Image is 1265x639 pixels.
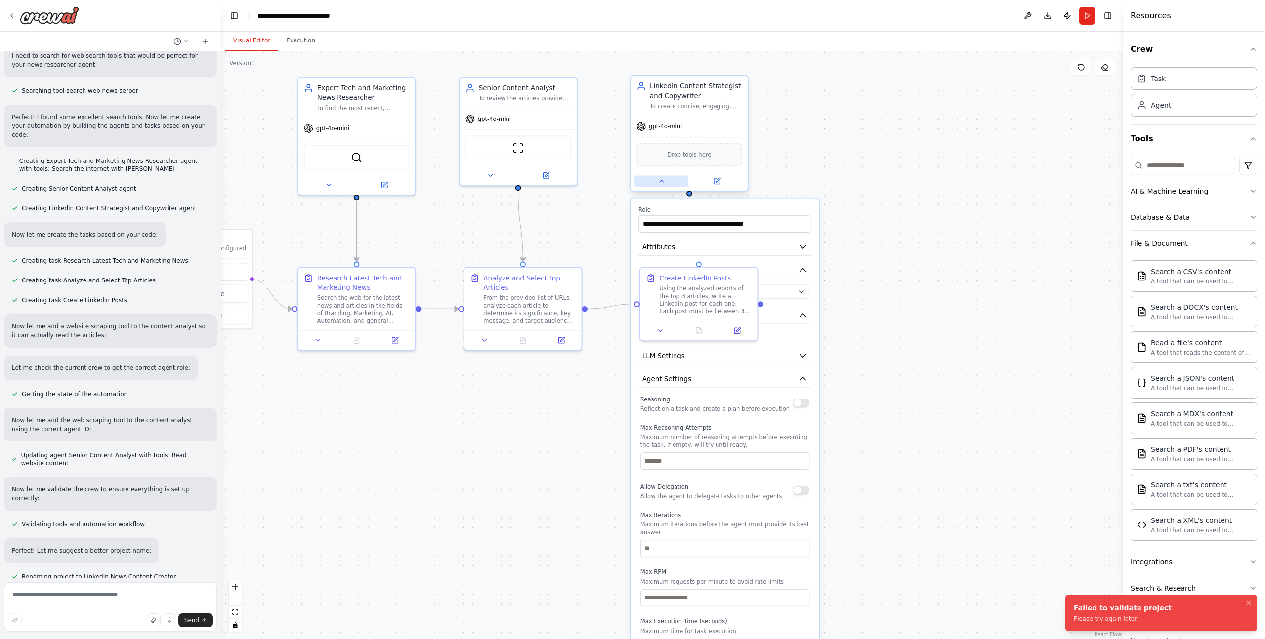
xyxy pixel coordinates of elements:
[22,257,188,265] span: Creating task Research Latest Tech and Marketing News
[229,606,242,619] button: fit view
[22,390,127,398] span: Getting the state of the automation
[12,546,151,555] p: Perfect! Let me suggest a better project name:
[196,311,223,320] span: Manage
[649,123,682,130] span: gpt-4o-mini
[503,335,543,346] button: No output available
[638,238,811,256] button: Attributes
[1101,9,1115,23] button: Hide right sidebar
[12,485,209,503] p: Now let me validate the crew to ensure everything is set up correctly:
[147,613,161,627] button: Upload files
[182,245,246,252] p: No triggers configured
[639,267,758,341] div: Create LinkedIn PostsUsing the analyzed reports of the top 3 articles, write a LinkedIn post for ...
[22,296,127,304] span: Creating task Create LinkedIn Posts
[640,521,809,536] p: Maximum iterations before the agent must provide its best answer
[1131,231,1257,256] button: File & Document
[12,416,209,434] p: Now let me add the web scraping tool to the content analyst using the correct agent ID:
[227,9,241,23] button: Hide left sidebar
[1137,413,1147,423] img: Mdxsearchtool
[1137,520,1147,530] img: Xmlsearchtool
[21,451,210,467] span: Updating agent Senior Content Analyst with tools: Read website content
[1131,204,1257,230] button: Database & Data
[1137,307,1147,317] img: Docxsearchtool
[317,104,410,112] div: To find the most recent, relevant, and credible articles on Branding, Marketing, AI, Automation, ...
[642,242,675,251] span: Attributes
[194,289,225,298] span: Schedule
[229,619,242,632] button: toggle interactivity
[182,236,246,245] h3: Triggers
[379,335,411,346] button: Open in side panel
[1131,186,1208,196] div: AI & Machine Learning
[1151,100,1171,110] div: Agent
[1151,302,1251,312] div: Search a DOCX's content
[1137,342,1147,352] img: Filereadtool
[297,267,416,351] div: Research Latest Tech and Marketing NewsSearch the web for the latest news and articles in the fie...
[650,102,742,110] div: To create concise, engaging, and insightful summaries of the selected articles, specifically tail...
[638,206,811,213] label: Role
[478,115,511,122] span: gpt-4o-mini
[251,274,292,313] g: Edge from triggers to 7d2b326f-79de-493a-82a2-b60230bdc5fc
[640,511,809,519] label: Max Iterations
[459,77,577,186] div: Senior Content AnalystTo review the articles provided by the News Researcher and select the most ...
[169,36,193,47] button: Switch to previous chat
[257,11,359,21] nav: breadcrumb
[1131,10,1171,22] h4: Resources
[317,83,410,102] div: Expert Tech and Marketing News Researcher
[659,274,731,283] div: Create LinkedIn Posts
[1151,444,1251,454] div: Search a PDF's content
[1151,455,1251,463] div: A tool that can be used to semantic search a query from a PDF's content.
[483,274,576,292] div: Analyze and Select Top Articles
[690,175,744,187] button: Open in side panel
[22,87,138,95] span: Searching tool search web news serper
[640,424,809,431] label: Max Reasoning Attempts
[1151,338,1251,348] div: Read a file's content
[638,370,811,388] button: Agent Settings
[351,152,362,163] img: SerperDevTool
[642,374,691,383] span: Agent Settings
[178,613,213,627] button: Send
[22,204,196,212] span: Creating LinkedIn Content Strategist and Copywriter agent
[357,179,411,191] button: Open in side panel
[642,351,685,360] span: LLM Settings
[159,307,248,325] button: Manage
[588,299,634,314] g: Edge from fc947696-8a3c-4880-8ecc-203df7bcd933 to d5b50299-e04b-4007-b3d3-fbe94492e45c
[12,322,209,340] p: Now let me add a website scraping tool to the content analyst so it can actually read the articles:
[721,325,754,336] button: Open in side panel
[1151,349,1251,357] div: A tool that reads the content of a file. To use this tool, provide a 'file_path' parameter with t...
[1074,603,1172,613] div: Failed to validate project
[640,568,809,576] label: Max RPM
[1151,267,1251,277] div: Search a CSV's content
[640,578,809,585] p: Maximum requests per minute to avoid rate limits
[1131,36,1257,63] button: Crew
[1151,516,1251,525] div: Search a XML's content
[1131,549,1257,575] button: Integrations
[483,294,576,325] div: From the provided list of URLs, analyze each article to determine its significance, key message, ...
[1074,615,1172,623] div: Please try again later
[12,363,190,372] p: Let me check the current crew to get the correct agent role:
[512,142,524,154] img: ScrapeWebsiteTool
[479,95,571,102] div: To review the articles provided by the News Researcher and select the most compelling and share-w...
[640,627,809,635] p: Maximum time for task execution
[640,330,809,339] p: No tools assigned to this agent.
[159,285,248,303] button: Schedule
[22,277,156,284] span: Creating task Analyze and Select Top Articles
[297,77,416,195] div: Expert Tech and Marketing News ResearcherTo find the most recent, relevant, and credible articles...
[638,307,811,324] button: Tools
[1151,278,1251,285] div: A tool that can be used to semantic search a query from a CSV's content.
[464,267,582,351] div: Analyze and Select Top ArticlesFrom the provided list of URLs, analyze each article to determine ...
[1151,373,1251,383] div: Search a JSON's content
[163,613,176,627] button: Click to speak your automation idea
[640,285,809,299] button: OpenAI - gpt-4o-mini
[1131,583,1196,593] div: Search & Research
[22,520,145,528] span: Validating tools and automation workflow
[22,573,176,581] span: Renaming project to LinkedIn News Content Creator
[1131,256,1257,549] div: File & Document
[1131,212,1190,222] div: Database & Data
[519,170,573,181] button: Open in side panel
[12,51,209,69] p: I need to search for web search tools that would be perfect for your news researcher agent:
[678,325,718,336] button: No output available
[1131,557,1172,567] div: Integrations
[352,200,361,261] g: Edge from 239f0bc5-cd39-4f84-bae1-1b9ca29354b4 to 7d2b326f-79de-493a-82a2-b60230bdc5fc
[20,6,79,24] img: Logo
[1151,420,1251,428] div: A tool that can be used to semantic search a query from a MDX's content.
[1151,313,1251,321] div: A tool that can be used to semantic search a query from a DOCX's content.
